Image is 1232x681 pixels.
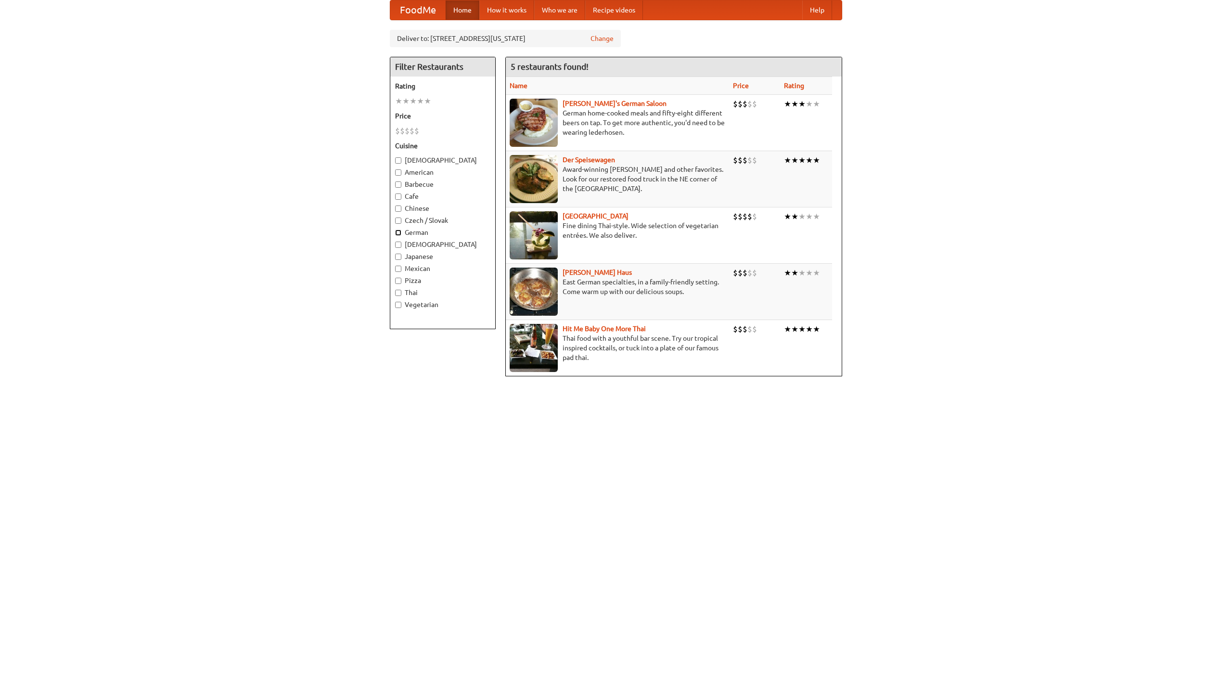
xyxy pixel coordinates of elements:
p: East German specialties, in a family-friendly setting. Come warm up with our delicious soups. [510,277,725,296]
h4: Filter Restaurants [390,57,495,77]
img: babythai.jpg [510,324,558,372]
li: $ [733,155,738,166]
li: ★ [784,268,791,278]
li: ★ [798,99,806,109]
input: Japanese [395,254,401,260]
h5: Cuisine [395,141,490,151]
li: ★ [813,324,820,334]
div: Deliver to: [STREET_ADDRESS][US_STATE] [390,30,621,47]
li: $ [395,126,400,136]
ng-pluralize: 5 restaurants found! [511,62,589,71]
li: $ [747,268,752,278]
input: [DEMOGRAPHIC_DATA] [395,242,401,248]
a: [PERSON_NAME] Haus [563,269,632,276]
img: speisewagen.jpg [510,155,558,203]
li: ★ [798,268,806,278]
a: Hit Me Baby One More Thai [563,325,646,333]
label: Barbecue [395,180,490,189]
a: Who we are [534,0,585,20]
label: American [395,167,490,177]
li: $ [405,126,410,136]
li: $ [752,155,757,166]
a: Name [510,82,527,90]
li: ★ [813,99,820,109]
a: [PERSON_NAME]'s German Saloon [563,100,667,107]
li: ★ [791,99,798,109]
li: $ [733,324,738,334]
li: ★ [784,155,791,166]
li: ★ [813,268,820,278]
li: ★ [417,96,424,106]
li: $ [738,211,743,222]
li: $ [400,126,405,136]
label: Chinese [395,204,490,213]
li: ★ [402,96,410,106]
label: Czech / Slovak [395,216,490,225]
li: $ [743,99,747,109]
p: Fine dining Thai-style. Wide selection of vegetarian entrées. We also deliver. [510,221,725,240]
a: Change [590,34,614,43]
li: $ [747,211,752,222]
input: Barbecue [395,181,401,188]
li: $ [738,155,743,166]
li: ★ [806,155,813,166]
li: $ [752,99,757,109]
li: $ [738,324,743,334]
input: German [395,230,401,236]
p: Award-winning [PERSON_NAME] and other favorites. Look for our restored food truck in the NE corne... [510,165,725,193]
li: $ [747,324,752,334]
li: $ [410,126,414,136]
a: How it works [479,0,534,20]
a: Der Speisewagen [563,156,615,164]
label: German [395,228,490,237]
li: $ [752,211,757,222]
li: $ [743,155,747,166]
input: American [395,169,401,176]
li: ★ [791,211,798,222]
input: Czech / Slovak [395,218,401,224]
label: Thai [395,288,490,297]
li: $ [752,268,757,278]
a: FoodMe [390,0,446,20]
li: $ [733,211,738,222]
label: Japanese [395,252,490,261]
li: ★ [395,96,402,106]
li: ★ [806,99,813,109]
p: Thai food with a youthful bar scene. Try our tropical inspired cocktails, or tuck into a plate of... [510,334,725,362]
h5: Price [395,111,490,121]
li: $ [752,324,757,334]
label: Pizza [395,276,490,285]
a: Recipe videos [585,0,643,20]
li: $ [747,155,752,166]
li: $ [743,268,747,278]
input: Thai [395,290,401,296]
h5: Rating [395,81,490,91]
li: ★ [798,155,806,166]
li: ★ [791,324,798,334]
li: ★ [784,324,791,334]
input: Mexican [395,266,401,272]
label: Mexican [395,264,490,273]
img: esthers.jpg [510,99,558,147]
li: $ [747,99,752,109]
a: Help [802,0,832,20]
a: [GEOGRAPHIC_DATA] [563,212,629,220]
li: ★ [410,96,417,106]
label: Cafe [395,192,490,201]
li: ★ [813,155,820,166]
li: ★ [806,268,813,278]
a: Home [446,0,479,20]
li: ★ [798,324,806,334]
li: $ [738,268,743,278]
input: Cafe [395,193,401,200]
li: $ [743,211,747,222]
li: ★ [424,96,431,106]
a: Price [733,82,749,90]
li: ★ [791,268,798,278]
img: satay.jpg [510,211,558,259]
